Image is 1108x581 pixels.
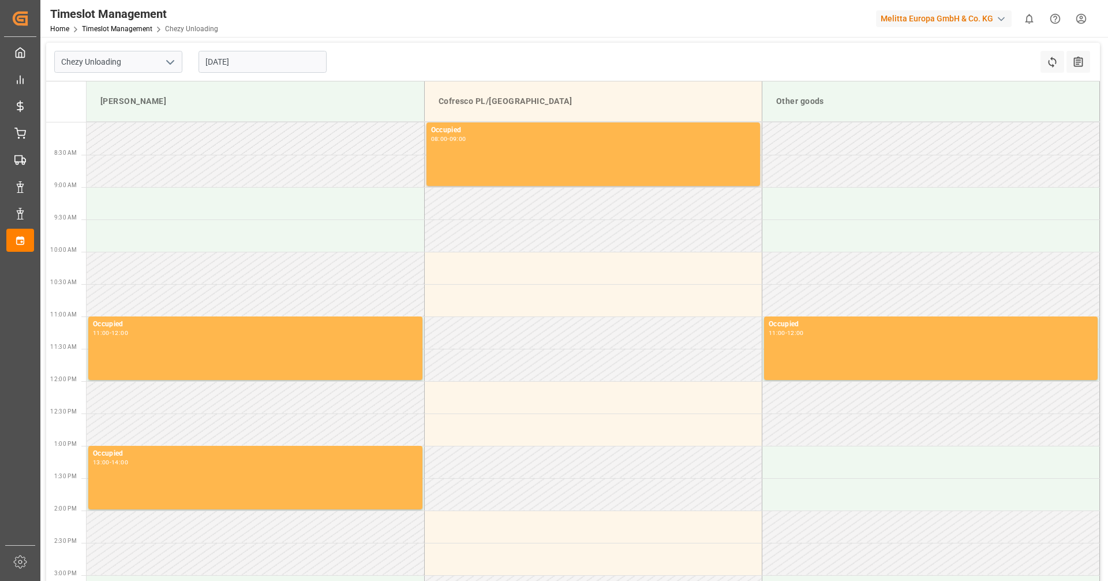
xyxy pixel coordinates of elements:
[450,136,466,141] div: 09:00
[54,441,77,447] span: 1:00 PM
[769,319,1093,330] div: Occupied
[787,330,804,336] div: 12:00
[50,376,77,382] span: 12:00 PM
[1042,6,1068,32] button: Help Center
[54,473,77,479] span: 1:30 PM
[876,10,1012,27] div: Melitta Europa GmbH & Co. KG
[93,319,418,330] div: Occupied
[54,182,77,188] span: 9:00 AM
[54,570,77,576] span: 3:00 PM
[431,125,755,136] div: Occupied
[50,344,77,350] span: 11:30 AM
[93,448,418,460] div: Occupied
[110,330,111,336] div: -
[111,330,128,336] div: 12:00
[769,330,785,336] div: 11:00
[54,214,77,221] span: 9:30 AM
[50,311,77,318] span: 11:00 AM
[93,460,110,465] div: 13:00
[110,460,111,465] div: -
[50,408,77,415] span: 12:30 PM
[1016,6,1042,32] button: show 0 new notifications
[50,279,77,285] span: 10:30 AM
[96,91,415,112] div: [PERSON_NAME]
[50,5,218,23] div: Timeslot Management
[50,247,77,253] span: 10:00 AM
[447,136,449,141] div: -
[82,25,152,33] a: Timeslot Management
[54,51,182,73] input: Type to search/select
[785,330,787,336] div: -
[161,53,178,71] button: open menu
[54,538,77,544] span: 2:30 PM
[54,150,77,156] span: 8:30 AM
[50,25,69,33] a: Home
[93,330,110,336] div: 11:00
[54,505,77,512] span: 2:00 PM
[111,460,128,465] div: 14:00
[434,91,753,112] div: Cofresco PL/[GEOGRAPHIC_DATA]
[876,8,1016,29] button: Melitta Europa GmbH & Co. KG
[199,51,327,73] input: DD-MM-YYYY
[772,91,1090,112] div: Other goods
[431,136,448,141] div: 08:00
